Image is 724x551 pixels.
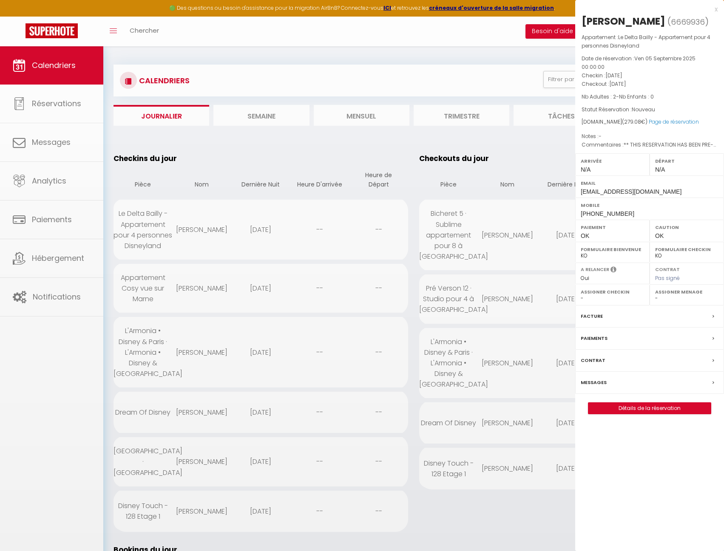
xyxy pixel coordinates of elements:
a: Détails de la réservation [588,403,711,414]
label: A relancer [581,266,609,273]
p: Date de réservation : [582,54,718,71]
i: Sélectionner OUI si vous souhaiter envoyer les séquences de messages post-checkout [610,266,616,275]
p: Notes : [582,132,718,141]
button: Détails de la réservation [588,402,711,414]
span: Nouveau [632,106,655,113]
span: ( €) [622,118,647,125]
label: Facture [581,312,603,321]
span: [EMAIL_ADDRESS][DOMAIN_NAME] [581,188,681,195]
span: Le Delta Bailly - Appartement pour 4 personnes Disneyland [582,34,710,49]
span: Nb Adultes : 2 [582,93,616,100]
span: OK [655,232,664,239]
label: Formulaire Bienvenue [581,245,644,254]
label: Paiements [581,334,608,343]
span: Nb Enfants : 0 [619,93,654,100]
span: 6669936 [671,17,705,27]
label: Contrat [581,356,605,365]
div: x [575,4,718,14]
label: Messages [581,378,607,387]
span: [DATE] [605,72,622,79]
label: Assigner Checkin [581,288,644,296]
p: - [582,93,718,101]
span: ( ) [667,16,709,28]
label: Paiement [581,223,644,232]
p: Statut Réservation : [582,105,718,114]
div: [PERSON_NAME] [582,14,665,28]
label: Formulaire Checkin [655,245,718,254]
label: Email [581,179,718,187]
span: N/A [581,166,591,173]
span: 279.08 [624,118,641,125]
label: Mobile [581,201,718,209]
span: Pas signé [655,274,680,282]
p: Appartement : [582,33,718,50]
label: Contrat [655,266,680,271]
button: Ouvrir le widget de chat LiveChat [7,3,32,29]
label: Caution [655,223,718,232]
label: Départ [655,157,718,165]
span: N/A [655,166,665,173]
label: Arrivée [581,157,644,165]
div: [DOMAIN_NAME] [582,118,718,126]
span: - [599,133,602,140]
p: Checkin : [582,71,718,80]
label: Assigner Menage [655,288,718,296]
span: [PHONE_NUMBER] [581,210,634,217]
span: OK [581,232,589,239]
span: [DATE] [609,80,626,88]
p: Commentaires : [582,141,718,149]
p: Checkout : [582,80,718,88]
span: Ven 05 Septembre 2025 00:00:00 [582,55,696,71]
a: Page de réservation [649,118,699,125]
